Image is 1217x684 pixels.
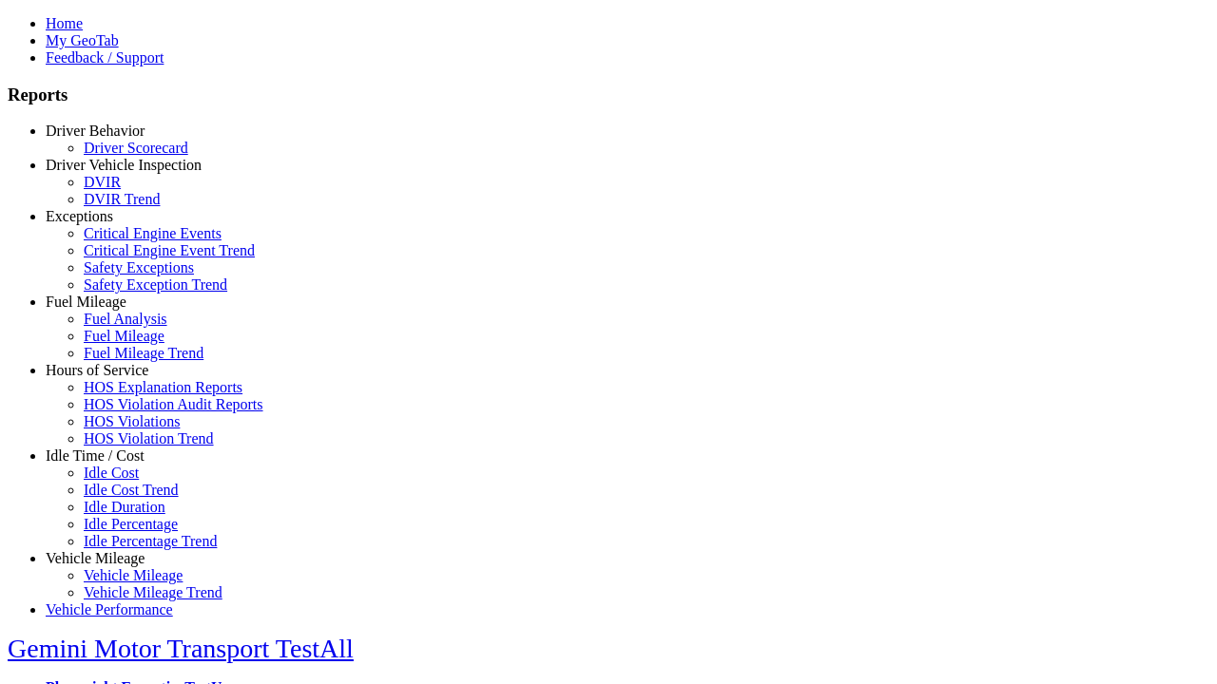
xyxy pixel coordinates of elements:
[46,447,145,464] a: Idle Time / Cost
[8,634,354,663] a: Gemini Motor Transport TestAll
[84,396,263,412] a: HOS Violation Audit Reports
[84,140,188,156] a: Driver Scorecard
[84,516,178,532] a: Idle Percentage
[84,345,203,361] a: Fuel Mileage Trend
[84,465,139,481] a: Idle Cost
[46,208,113,224] a: Exceptions
[46,601,173,617] a: Vehicle Performance
[84,413,180,429] a: HOS Violations
[84,482,179,498] a: Idle Cost Trend
[84,259,194,275] a: Safety Exceptions
[84,191,160,207] a: DVIR Trend
[84,328,164,344] a: Fuel Mileage
[84,499,165,515] a: Idle Duration
[46,15,83,31] a: Home
[84,276,227,293] a: Safety Exception Trend
[8,85,1209,105] h3: Reports
[46,362,148,378] a: Hours of Service
[84,174,121,190] a: DVIR
[46,550,145,566] a: Vehicle Mileage
[46,294,126,310] a: Fuel Mileage
[84,584,222,600] a: Vehicle Mileage Trend
[46,32,119,48] a: My GeoTab
[84,311,167,327] a: Fuel Analysis
[84,379,242,395] a: HOS Explanation Reports
[84,533,217,549] a: Idle Percentage Trend
[46,123,145,139] a: Driver Behavior
[84,225,222,241] a: Critical Engine Events
[46,49,164,66] a: Feedback / Support
[46,157,202,173] a: Driver Vehicle Inspection
[84,242,255,258] a: Critical Engine Event Trend
[84,567,183,583] a: Vehicle Mileage
[84,430,214,446] a: HOS Violation Trend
